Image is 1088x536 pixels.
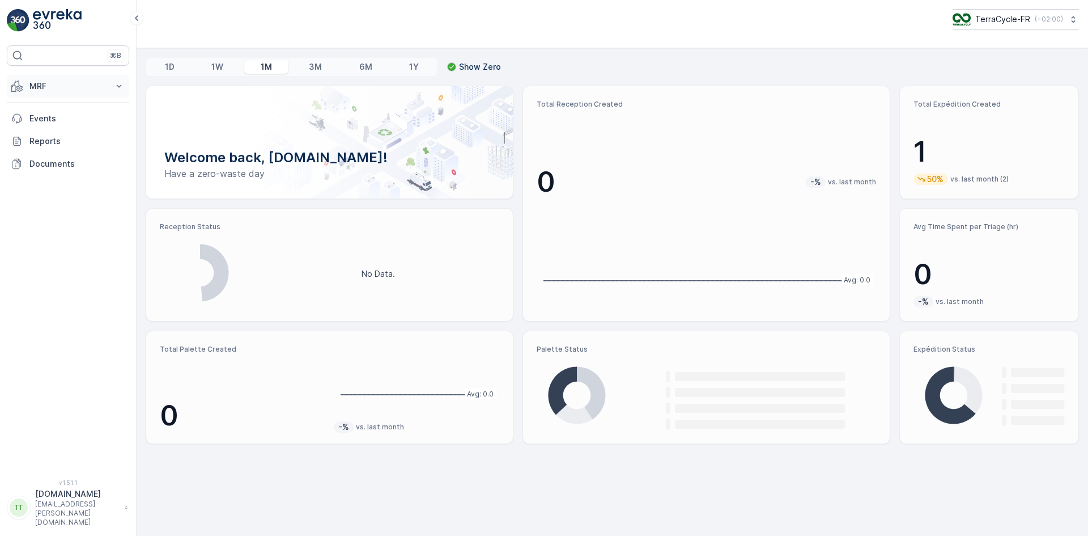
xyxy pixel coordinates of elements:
[309,61,322,73] p: 3M
[953,13,971,26] img: TC_H152nZO.png
[356,423,404,432] p: vs. last month
[35,500,119,527] p: [EMAIL_ADDRESS][PERSON_NAME][DOMAIN_NAME]
[29,81,107,92] p: MRF
[926,174,945,185] p: 50%
[953,9,1079,29] button: TerraCycle-FR(+02:00)
[913,222,1065,231] p: Avg Time Spent per Triage (hr)
[409,61,419,73] p: 1Y
[809,176,822,188] p: -%
[160,222,499,231] p: Reception Status
[459,61,501,73] p: Show Zero
[7,9,29,32] img: logo
[950,175,1009,184] p: vs. last month (2)
[913,345,1065,354] p: Expédition Status
[7,75,129,98] button: MRF
[110,51,121,60] p: ⌘B
[164,149,495,167] p: Welcome back, [DOMAIN_NAME]!
[261,61,272,73] p: 1M
[160,399,325,433] p: 0
[537,345,876,354] p: Palette Status
[1035,15,1063,24] p: ( +02:00 )
[913,100,1065,109] p: Total Expédition Created
[359,61,372,73] p: 6M
[537,165,555,199] p: 0
[29,136,125,147] p: Reports
[537,100,876,109] p: Total Reception Created
[7,479,129,486] span: v 1.51.1
[913,135,1065,169] p: 1
[165,61,175,73] p: 1D
[10,499,28,517] div: TT
[362,268,395,280] p: No Data.
[975,14,1030,25] p: TerraCycle-FR
[160,345,325,354] p: Total Palette Created
[29,158,125,170] p: Documents
[33,9,82,32] img: logo_light-DOdMpM7g.png
[164,167,495,180] p: Have a zero-waste day
[913,258,1065,292] p: 0
[7,130,129,153] a: Reports
[337,421,350,433] p: -%
[917,296,930,307] p: -%
[7,488,129,527] button: TT[DOMAIN_NAME][EMAIL_ADDRESS][PERSON_NAME][DOMAIN_NAME]
[7,107,129,130] a: Events
[211,61,223,73] p: 1W
[29,113,125,124] p: Events
[7,153,129,175] a: Documents
[35,488,119,500] p: [DOMAIN_NAME]
[936,297,984,306] p: vs. last month
[828,178,876,187] p: vs. last month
